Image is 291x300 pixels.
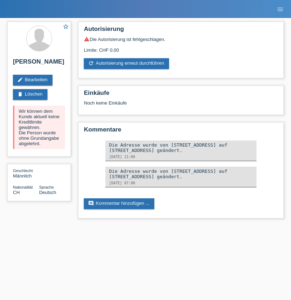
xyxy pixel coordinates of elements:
span: Sprache [39,185,54,189]
h2: Kommentare [84,126,278,137]
h2: Einkäufe [84,89,278,100]
div: Noch keine Einkäufe [84,100,278,111]
i: edit [17,77,23,83]
div: Wir können dem Kunde aktuell keine Kreditlimite gewähren. Die Person wurde ohne Grundangabe abgel... [13,106,65,149]
div: [DATE] 07:00 [109,181,253,185]
div: Die Autorisierung ist fehlgeschlagen. [84,36,278,42]
h2: [PERSON_NAME] [13,58,65,69]
span: Deutsch [39,190,56,195]
i: star_border [63,23,69,30]
span: Nationalität [13,185,33,189]
div: Die Adresse wurde von [STREET_ADDRESS] auf [STREET_ADDRESS] geändert. [109,142,253,153]
div: Limite: CHF 0.00 [84,42,278,53]
i: comment [88,200,94,206]
h2: Autorisierung [84,26,278,36]
a: refreshAutorisierung erneut durchführen [84,58,169,69]
a: star_border [63,23,69,31]
i: delete [17,91,23,97]
i: refresh [88,60,94,66]
div: [DATE] 21:00 [109,155,253,159]
a: deleteLöschen [13,89,47,100]
a: editBearbeiten [13,75,53,86]
div: Die Adresse wurde von [STREET_ADDRESS] auf [STREET_ADDRESS] geändert. [109,169,253,179]
i: menu [277,6,284,13]
a: menu [273,7,287,11]
i: warning [84,36,90,42]
div: Männlich [13,168,39,179]
span: Geschlecht [13,169,33,173]
span: Schweiz [13,190,20,195]
a: commentKommentar hinzufügen ... [84,198,154,209]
